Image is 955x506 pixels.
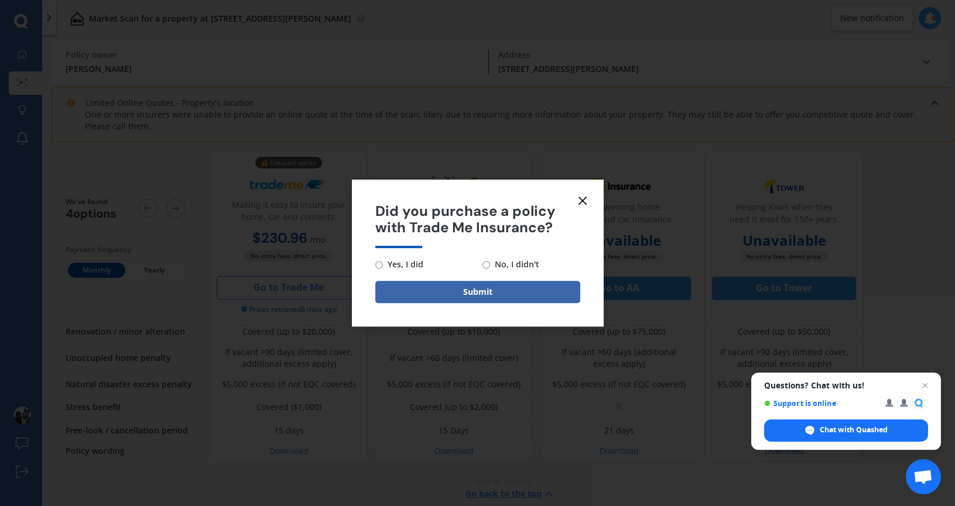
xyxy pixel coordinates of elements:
[820,425,888,435] span: Chat with Quashed
[764,399,877,408] span: Support is online
[383,257,423,271] span: Yes, I did
[918,378,932,393] span: Close chat
[764,381,928,390] span: Questions? Chat with us!
[482,261,490,269] input: No, I didn't
[490,257,539,271] span: No, I didn't
[764,419,928,442] div: Chat with Quashed
[375,281,580,303] button: Submit
[375,261,383,269] input: Yes, I did
[375,203,580,237] span: Did you purchase a policy with Trade Me Insurance?
[906,459,941,494] div: Open chat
